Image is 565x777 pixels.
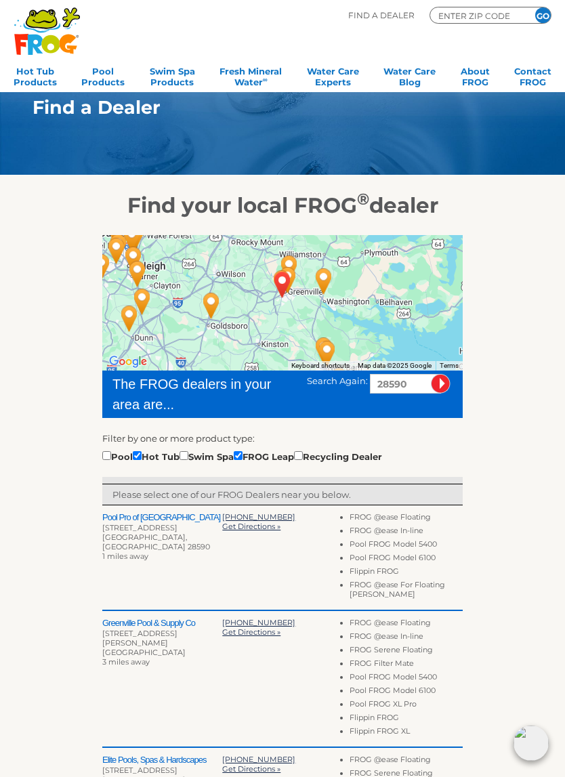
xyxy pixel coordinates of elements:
li: FROG @ease In-line [350,526,463,539]
a: PoolProducts [81,62,125,89]
a: Water CareExperts [307,62,359,89]
input: Submit [431,374,451,394]
div: The FROG dealers in your area are... [112,374,287,415]
div: WINTERVILLE, NC 28590 [261,261,304,308]
a: ContactFROG [514,62,551,89]
h2: Greenville Pool & Supply Co [102,618,222,629]
div: Rising Sun Pools & Spas - Garner - 66 miles away. [117,250,159,297]
li: Flippin FROG XL [350,726,463,740]
sup: ® [357,189,369,209]
div: Pool Hot Tub Swim Spa FROG Leap Recycling Dealer [102,448,382,463]
div: [STREET_ADDRESS] [102,523,222,532]
div: [GEOGRAPHIC_DATA], [GEOGRAPHIC_DATA] 28590 [102,532,222,551]
a: Get Directions » [222,522,280,531]
a: [PHONE_NUMBER] [222,512,295,522]
li: Pool FROG XL Pro [350,699,463,713]
button: Keyboard shortcuts [291,361,350,371]
div: Pools Unlimited - 19 miles away. [303,257,345,305]
p: Please select one of our FROG Dealers near you below. [112,488,453,501]
div: Big Kahuna Pools Spas & More Inc - 35 miles away. [303,327,345,374]
a: Get Directions » [222,764,280,774]
a: Fresh MineralWater∞ [219,62,282,89]
li: Flippin FROG [350,713,463,726]
li: FROG @ease Floating [350,512,463,526]
div: Havelock Pool & Spa - 51 miles away. [318,357,360,404]
a: [PHONE_NUMBER] [222,618,295,627]
li: FROG @ease Floating [350,618,463,631]
h2: Find your local FROG dealer [12,192,553,218]
h1: Find a Dealer [33,97,499,118]
h2: Elite Pools, Spas & Hardscapes [102,755,222,765]
img: Google [106,353,150,371]
div: Pool Pro of Greenville - 1 miles away. [261,259,303,307]
div: Greenville Pool & Supply Co - 3 miles away. [267,256,309,303]
a: Get Directions » [222,627,280,637]
div: [GEOGRAPHIC_DATA] [102,648,222,657]
li: FROG @ease In-line [350,631,463,645]
div: Hallmark Spas & Pools - 92 miles away. [72,331,114,379]
li: FROG @ease For Floating [PERSON_NAME] [350,580,463,603]
li: Pool FROG Model 5400 [350,539,463,553]
div: Carolina Family Outdoor, Inc. - 34 miles away. [190,282,232,329]
div: [STREET_ADDRESS] [102,765,222,775]
li: Flippin FROG [350,566,463,580]
a: Swim SpaProducts [150,62,195,89]
li: FROG Filter Mate [350,658,463,672]
li: Pool FROG Model 6100 [350,553,463,566]
div: Jacuzzi Hot Tubs of the Triangle - 83 miles away. [81,243,123,291]
input: Zip Code Form [437,9,518,22]
h2: Pool Pro of [GEOGRAPHIC_DATA] [102,512,222,523]
li: FROG @ease Floating [350,755,463,768]
div: Pool Store Of The Pines - 90 miles away. [66,243,108,290]
li: FROG Serene Floating [350,645,463,658]
li: Pool FROG Model 5400 [350,672,463,686]
div: Chapman-Wilson, Inc - 95 miles away. [68,337,110,384]
span: 1 miles away [102,551,148,561]
label: Filter by one or more product type: [102,432,255,445]
li: Pool FROG Model 6100 [350,686,463,699]
span: Search Again: [307,375,368,386]
div: Capitol Pools & Spas, Inc. - 69 miles away. [112,236,154,283]
div: Choice Pool & Spa - 70 miles away. [115,212,157,259]
img: openIcon [514,726,549,761]
span: 3 miles away [102,657,150,667]
div: East Carolina Pool & Spa - 37 miles away. [306,330,348,377]
div: Spa & Pool World - 93 miles away. [70,330,112,377]
input: GO [535,7,551,23]
a: Terms (opens in new tab) [440,362,459,369]
a: Hot TubProducts [14,62,57,89]
div: Paradise Pools & Spas - 71 miles away. [108,295,150,342]
sup: ∞ [263,76,268,83]
a: Open this area in Google Maps (opens a new window) [106,353,150,371]
div: Parrot Bay Pools & Spas - Benson - 64 miles away. [121,278,163,325]
div: Parnell Pool & Spa - Fayetteville - 95 miles away. [69,340,111,387]
div: Elite Pools, Spas & Hardscapes - 8 miles away. [268,245,310,292]
a: AboutFROG [461,62,490,89]
div: [STREET_ADDRESS][PERSON_NAME] [102,629,222,648]
p: Find A Dealer [348,7,415,24]
a: [PHONE_NUMBER] [222,755,295,764]
span: Map data ©2025 Google [358,362,432,369]
a: Water CareBlog [383,62,436,89]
